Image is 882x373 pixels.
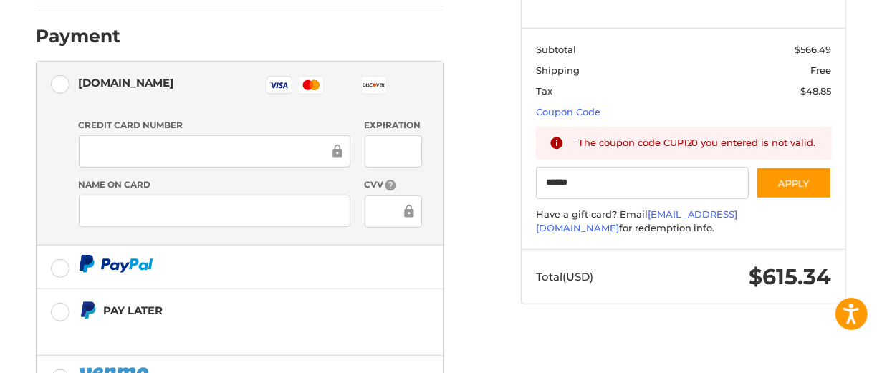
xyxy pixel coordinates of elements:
span: Shipping [536,64,580,76]
label: CVV [365,178,423,192]
span: Free [811,64,832,76]
span: $48.85 [801,85,832,97]
div: The coupon code CUP120 you entered is not valid. [578,136,818,151]
iframe: PayPal Message 1 [79,326,378,338]
span: Subtotal [536,44,576,55]
button: Apply [756,167,832,199]
input: Gift Certificate or Coupon Code [536,167,749,199]
span: Total (USD) [536,270,593,284]
h2: Payment [36,25,120,47]
label: Name on Card [79,178,351,191]
a: Coupon Code [536,106,600,117]
div: Have a gift card? Email for redemption info. [536,208,832,236]
span: $566.49 [795,44,832,55]
span: Tax [536,85,552,97]
div: Pay Later [103,299,378,322]
img: Pay Later icon [79,301,97,319]
div: [DOMAIN_NAME] [79,71,175,95]
img: PayPal icon [79,255,153,273]
span: $615.34 [749,263,832,290]
label: Credit Card Number [79,119,351,132]
label: Expiration [365,119,423,132]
